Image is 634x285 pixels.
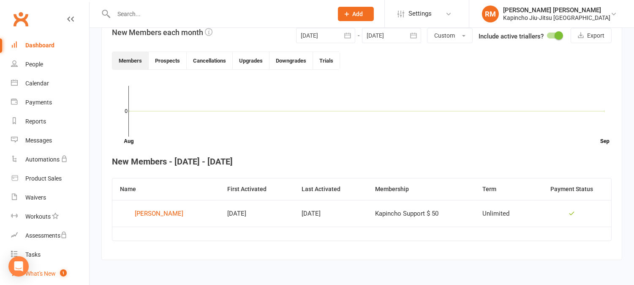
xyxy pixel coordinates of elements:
[25,80,49,87] div: Calendar
[11,150,89,169] a: Automations
[338,7,374,21] button: Add
[233,52,269,69] button: Upgrades
[120,207,212,220] a: [PERSON_NAME]
[8,256,29,277] div: Open Intercom Messenger
[503,6,610,14] div: [PERSON_NAME] [PERSON_NAME]
[11,188,89,207] a: Waivers
[25,232,67,239] div: Assessments
[25,137,52,144] div: Messages
[11,36,89,55] a: Dashboard
[269,52,313,69] button: Downgrades
[25,118,46,125] div: Reports
[479,31,544,41] label: Include active triallers?
[532,178,611,200] th: Payment Status
[294,178,368,200] th: Last Activated
[25,42,54,49] div: Dashboard
[112,157,612,166] h4: New Members - [DATE] - [DATE]
[25,270,56,277] div: What's New
[25,175,62,182] div: Product Sales
[111,8,327,20] input: Search...
[353,11,363,17] span: Add
[313,52,340,69] button: Trials
[11,74,89,93] a: Calendar
[135,207,183,220] div: [PERSON_NAME]
[367,200,475,227] td: Kapincho Support $ 50
[220,178,294,200] th: First Activated
[149,52,187,69] button: Prospects
[25,61,43,68] div: People
[112,178,220,200] th: Name
[25,251,41,258] div: Tasks
[220,200,294,227] td: [DATE]
[367,178,475,200] th: Membership
[187,52,233,69] button: Cancellations
[112,52,149,69] button: Members
[11,207,89,226] a: Workouts
[10,8,31,30] a: Clubworx
[427,28,473,43] button: Custom
[60,269,67,277] span: 1
[475,200,532,227] td: Unlimited
[11,226,89,245] a: Assessments
[11,169,89,188] a: Product Sales
[11,112,89,131] a: Reports
[11,131,89,150] a: Messages
[11,55,89,74] a: People
[475,178,532,200] th: Term
[25,194,46,201] div: Waivers
[571,28,612,43] button: Export
[408,4,432,23] span: Settings
[25,99,52,106] div: Payments
[11,264,89,283] a: What's New1
[482,5,499,22] div: RM
[503,14,610,22] div: Kapincho Jiu-Jitsu [GEOGRAPHIC_DATA]
[25,213,51,220] div: Workouts
[434,32,455,39] span: Custom
[112,28,212,37] h3: New Members each month
[294,200,368,227] td: [DATE]
[11,245,89,264] a: Tasks
[11,93,89,112] a: Payments
[25,156,60,163] div: Automations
